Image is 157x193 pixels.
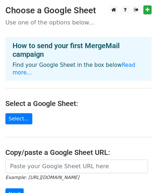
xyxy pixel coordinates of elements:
h4: Select a Google Sheet: [5,99,152,108]
a: Read more... [13,62,135,76]
h3: Choose a Google Sheet [5,5,152,16]
p: Find your Google Sheet in the box below [13,61,144,77]
h4: How to send your first MergeMail campaign [13,41,144,59]
p: Use one of the options below... [5,19,152,26]
small: Example: [URL][DOMAIN_NAME] [5,175,79,180]
a: Select... [5,113,32,124]
input: Paste your Google Sheet URL here [5,160,148,173]
h4: Copy/paste a Google Sheet URL: [5,148,152,157]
